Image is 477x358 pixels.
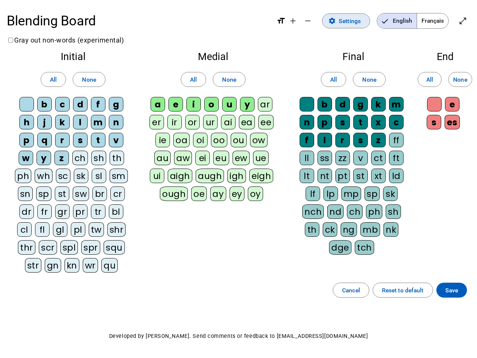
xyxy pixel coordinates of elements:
button: Enter full screen [455,13,470,28]
div: b [37,97,52,112]
div: ay [210,186,226,201]
div: ough [160,186,188,201]
h1: Blending Board [7,7,270,34]
div: l [318,133,332,147]
div: x [371,115,386,129]
div: zz [335,151,350,165]
div: c [389,115,404,129]
div: wr [83,258,98,273]
div: pl [71,222,85,237]
div: au [154,151,171,165]
div: lt [300,169,314,183]
div: ar [258,97,272,112]
div: ai [221,115,236,129]
button: Reset to default [373,283,433,298]
div: nt [318,169,332,183]
mat-button-toggle-group: Language selection [377,13,449,29]
div: d [335,97,350,112]
div: m [389,97,404,112]
div: ou [231,133,247,147]
div: st [55,186,69,201]
div: pr [73,204,88,219]
button: Cancel [333,283,369,298]
div: tr [91,204,105,219]
div: igh [227,169,246,183]
h2: Medial [146,52,280,62]
div: t [91,133,105,147]
div: i [186,97,201,112]
div: ie [155,133,170,147]
div: sm [110,169,128,183]
div: f [300,133,314,147]
div: mb [360,222,380,237]
div: eigh [249,169,273,183]
div: s [335,115,350,129]
div: fr [37,204,52,219]
button: None [353,72,385,87]
div: ea [239,115,255,129]
div: s [353,133,368,147]
div: oy [248,186,263,201]
div: er [149,115,164,129]
div: spl [60,240,78,255]
div: ch [72,151,88,165]
div: br [92,186,107,201]
div: sn [18,186,33,201]
div: sc [56,169,70,183]
div: j [37,115,52,129]
div: e [445,97,459,112]
div: gn [45,258,61,273]
div: o [204,97,219,112]
div: sk [383,186,398,201]
div: mp [341,186,361,201]
div: s [73,133,88,147]
button: All [181,72,206,87]
div: thr [18,240,35,255]
div: ur [203,115,218,129]
h2: End [426,52,464,62]
span: Save [445,285,458,295]
div: augh [196,169,224,183]
button: None [213,72,245,87]
span: Cancel [342,285,360,295]
div: e [168,97,183,112]
span: All [426,75,433,85]
div: ch [347,204,363,219]
button: None [73,72,105,87]
input: Gray out non-words (experimental) [8,38,13,43]
div: k [55,115,70,129]
div: oo [211,133,227,147]
div: ei [195,151,210,165]
div: shr [107,222,126,237]
span: All [190,75,197,85]
div: m [91,115,105,129]
div: dr [19,204,34,219]
div: ey [230,186,244,201]
div: t [353,115,368,129]
div: squ [104,240,125,255]
div: p [318,115,332,129]
div: xt [371,169,386,183]
div: dge [329,240,351,255]
div: f [91,97,105,112]
button: Decrease font size [300,13,315,28]
div: k [371,97,386,112]
div: v [109,133,123,147]
div: fl [35,222,50,237]
div: ff [389,133,404,147]
div: d [73,97,88,112]
div: eu [213,151,229,165]
div: st [353,169,368,183]
mat-icon: settings [328,17,336,25]
div: c [55,97,70,112]
div: ll [300,151,314,165]
div: sp [36,186,51,201]
div: b [318,97,332,112]
div: ld [389,169,404,183]
div: ue [253,151,269,165]
span: None [453,75,467,85]
div: sp [364,186,380,201]
span: All [330,75,337,85]
span: All [50,75,57,85]
div: lp [323,186,338,201]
